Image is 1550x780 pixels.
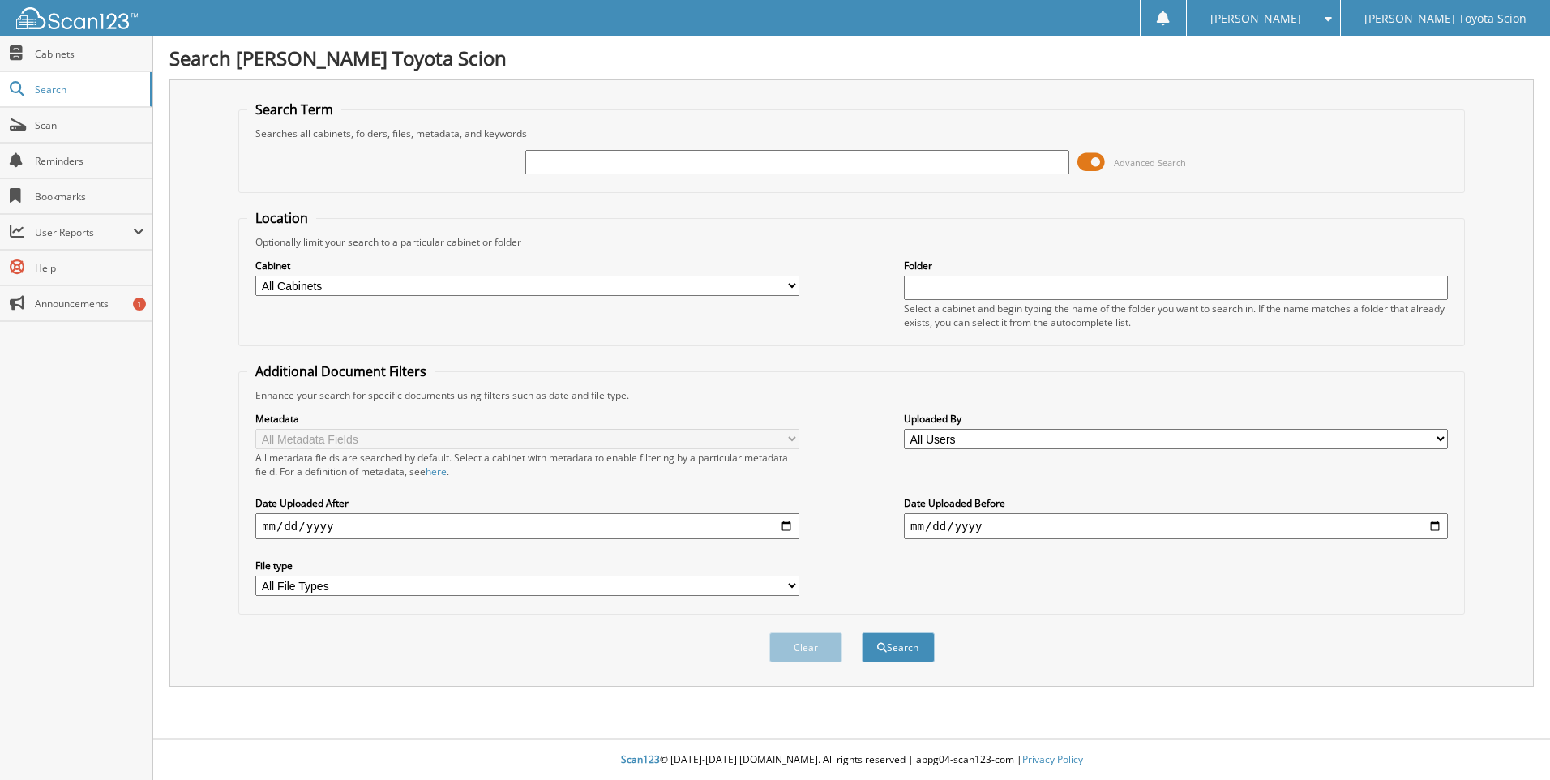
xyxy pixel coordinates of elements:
[169,45,1534,71] h1: Search [PERSON_NAME] Toyota Scion
[247,126,1456,140] div: Searches all cabinets, folders, files, metadata, and keywords
[153,740,1550,780] div: © [DATE]-[DATE] [DOMAIN_NAME]. All rights reserved | appg04-scan123-com |
[35,261,144,275] span: Help
[35,83,142,96] span: Search
[133,298,146,311] div: 1
[1364,14,1526,24] span: [PERSON_NAME] Toyota Scion
[35,297,144,311] span: Announcements
[769,632,842,662] button: Clear
[247,388,1456,402] div: Enhance your search for specific documents using filters such as date and file type.
[35,47,144,61] span: Cabinets
[255,412,799,426] label: Metadata
[255,496,799,510] label: Date Uploaded After
[255,513,799,539] input: start
[255,451,799,478] div: All metadata fields are searched by default. Select a cabinet with metadata to enable filtering b...
[35,190,144,204] span: Bookmarks
[904,259,1448,272] label: Folder
[904,513,1448,539] input: end
[904,302,1448,329] div: Select a cabinet and begin typing the name of the folder you want to search in. If the name match...
[16,7,138,29] img: scan123-logo-white.svg
[35,154,144,168] span: Reminders
[621,752,660,766] span: Scan123
[1114,156,1186,169] span: Advanced Search
[1210,14,1301,24] span: [PERSON_NAME]
[255,559,799,572] label: File type
[247,235,1456,249] div: Optionally limit your search to a particular cabinet or folder
[255,259,799,272] label: Cabinet
[904,496,1448,510] label: Date Uploaded Before
[1022,752,1083,766] a: Privacy Policy
[247,209,316,227] legend: Location
[35,225,133,239] span: User Reports
[904,412,1448,426] label: Uploaded By
[426,465,447,478] a: here
[862,632,935,662] button: Search
[247,101,341,118] legend: Search Term
[35,118,144,132] span: Scan
[247,362,435,380] legend: Additional Document Filters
